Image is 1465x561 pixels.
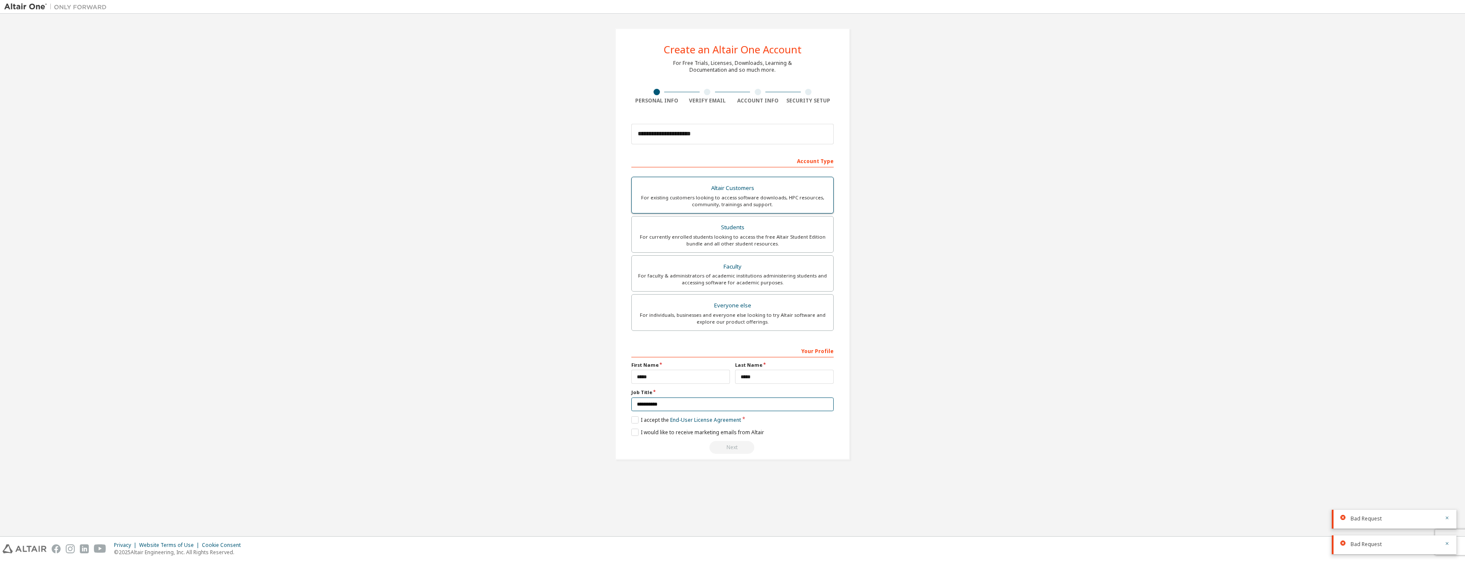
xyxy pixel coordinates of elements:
img: altair_logo.svg [3,544,47,553]
p: © 2025 Altair Engineering, Inc. All Rights Reserved. [114,549,246,556]
div: Cookie Consent [202,542,246,549]
div: Website Terms of Use [139,542,202,549]
label: First Name [631,362,730,368]
div: Select your account type to continue [631,441,834,454]
div: For faculty & administrators of academic institutions administering students and accessing softwa... [637,272,828,286]
a: End-User License Agreement [670,416,741,424]
div: Account Info [732,97,783,104]
div: Your Profile [631,344,834,357]
label: Last Name [735,362,834,368]
img: linkedin.svg [80,544,89,553]
div: Verify Email [682,97,733,104]
div: Everyone else [637,300,828,312]
img: facebook.svg [52,544,61,553]
div: For existing customers looking to access software downloads, HPC resources, community, trainings ... [637,194,828,208]
div: Students [637,222,828,234]
div: For currently enrolled students looking to access the free Altair Student Edition bundle and all ... [637,234,828,247]
span: Bad Request [1351,541,1382,548]
div: Create an Altair One Account [664,44,802,55]
img: youtube.svg [94,544,106,553]
div: Account Type [631,154,834,167]
label: I accept the [631,416,741,424]
span: Bad Request [1351,515,1382,522]
div: Privacy [114,542,139,549]
div: For Free Trials, Licenses, Downloads, Learning & Documentation and so much more. [673,60,792,73]
img: instagram.svg [66,544,75,553]
label: Job Title [631,389,834,396]
div: Altair Customers [637,182,828,194]
div: Faculty [637,261,828,273]
div: For individuals, businesses and everyone else looking to try Altair software and explore our prod... [637,312,828,325]
div: Personal Info [631,97,682,104]
label: I would like to receive marketing emails from Altair [631,429,764,436]
div: Security Setup [783,97,834,104]
img: Altair One [4,3,111,11]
